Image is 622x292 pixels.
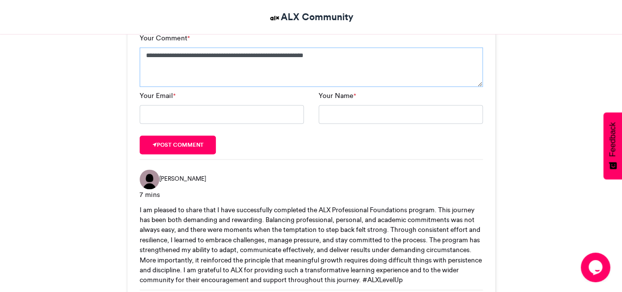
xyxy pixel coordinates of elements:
div: 7 mins [140,189,483,199]
img: Kudzanayi [140,169,159,189]
a: ALX Community [268,10,354,24]
img: ALX Community [268,12,281,24]
button: Feedback - Show survey [603,112,622,179]
span: Feedback [608,122,617,157]
label: Your Email [140,91,176,101]
div: I am pleased to share that I have successfully completed the ALX Professional Foundations program... [140,204,483,285]
iframe: chat widget [581,253,612,282]
button: Post comment [140,135,216,154]
label: Your Name [319,91,356,101]
span: [PERSON_NAME] [159,174,206,183]
label: Your Comment [140,33,190,43]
